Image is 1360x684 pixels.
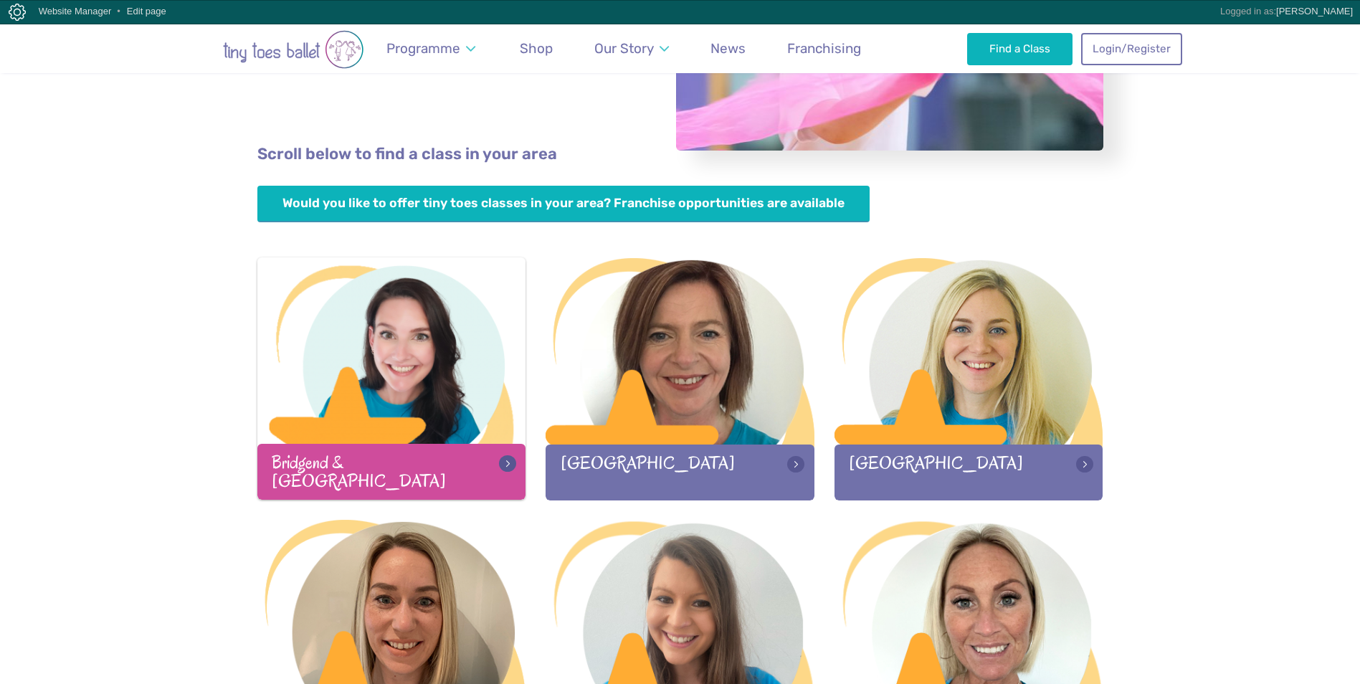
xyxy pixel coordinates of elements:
a: Bridgend & [GEOGRAPHIC_DATA] [257,257,526,499]
div: [GEOGRAPHIC_DATA] [834,445,1103,500]
img: tiny toes ballet [179,30,408,69]
div: Bridgend & [GEOGRAPHIC_DATA] [257,444,526,499]
a: Our Story [587,32,675,65]
a: [PERSON_NAME] [1276,6,1353,16]
a: Franchising [781,32,868,65]
a: Login/Register [1081,33,1181,65]
div: Logged in as: [1220,1,1353,22]
img: Copper Bay Digital CMS [9,4,26,21]
div: [GEOGRAPHIC_DATA] [546,445,814,500]
span: Programme [386,40,460,57]
span: Our Story [594,40,654,57]
a: [GEOGRAPHIC_DATA] [834,258,1103,500]
a: Shop [513,32,560,65]
p: Scroll below to find a class in your area [257,143,1103,166]
a: Website Manager [39,6,112,16]
a: [GEOGRAPHIC_DATA] [546,258,814,500]
a: News [704,32,753,65]
a: Programme [380,32,482,65]
a: Find a Class [967,33,1073,65]
span: Shop [520,40,553,57]
a: Edit page [127,6,166,16]
span: Franchising [787,40,861,57]
a: Would you like to offer tiny toes classes in your area? Franchise opportunities are available [257,186,870,222]
a: Go to home page [179,23,408,73]
span: News [710,40,746,57]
